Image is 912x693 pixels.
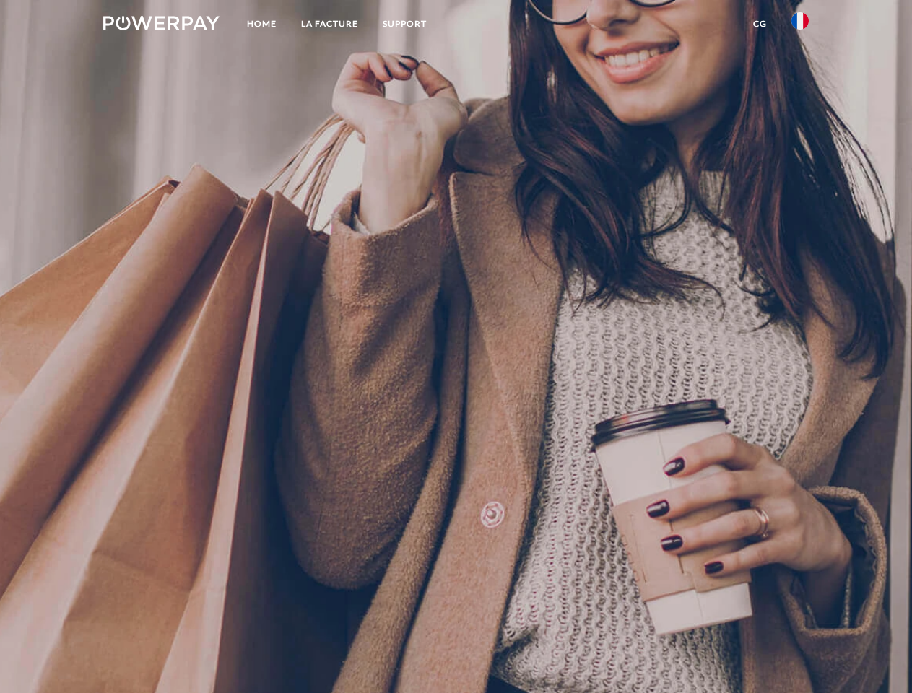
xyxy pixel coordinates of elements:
[370,11,439,37] a: Support
[103,16,220,30] img: logo-powerpay-white.svg
[791,12,809,30] img: fr
[289,11,370,37] a: LA FACTURE
[235,11,289,37] a: Home
[741,11,779,37] a: CG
